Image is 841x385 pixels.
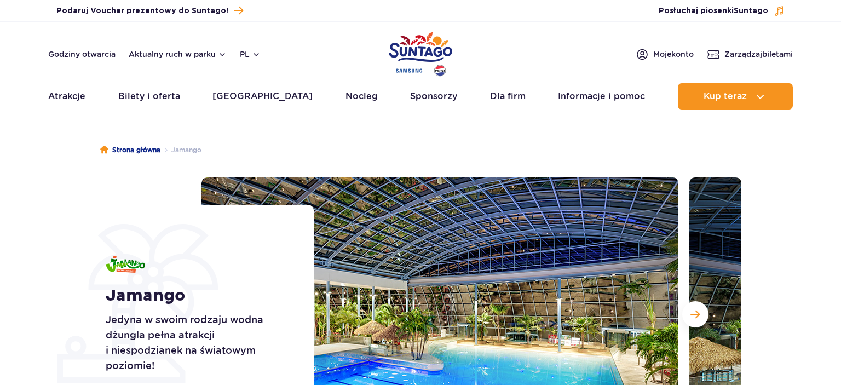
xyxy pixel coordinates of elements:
[240,49,261,60] button: pl
[636,48,694,61] a: Mojekonto
[678,83,793,110] button: Kup teraz
[490,83,526,110] a: Dla firm
[345,83,378,110] a: Nocleg
[212,83,313,110] a: [GEOGRAPHIC_DATA]
[106,286,289,306] h1: Jamango
[160,145,201,156] li: Jamango
[659,5,768,16] span: Posłuchaj piosenki
[56,3,243,18] a: Podaruj Voucher prezentowy do Suntago!
[48,83,85,110] a: Atrakcje
[682,301,708,327] button: Następny slajd
[106,312,289,373] p: Jedyna w swoim rodzaju wodna dżungla pełna atrakcji i niespodzianek na światowym poziomie!
[118,83,180,110] a: Bilety i oferta
[129,50,227,59] button: Aktualny ruch w parku
[48,49,116,60] a: Godziny otwarcia
[56,5,228,16] span: Podaruj Voucher prezentowy do Suntago!
[704,91,747,101] span: Kup teraz
[707,48,793,61] a: Zarządzajbiletami
[100,145,160,156] a: Strona główna
[659,5,785,16] button: Posłuchaj piosenkiSuntago
[106,256,145,273] img: Jamango
[558,83,645,110] a: Informacje i pomoc
[410,83,457,110] a: Sponsorzy
[653,49,694,60] span: Moje konto
[734,7,768,15] span: Suntago
[389,27,452,78] a: Park of Poland
[724,49,793,60] span: Zarządzaj biletami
